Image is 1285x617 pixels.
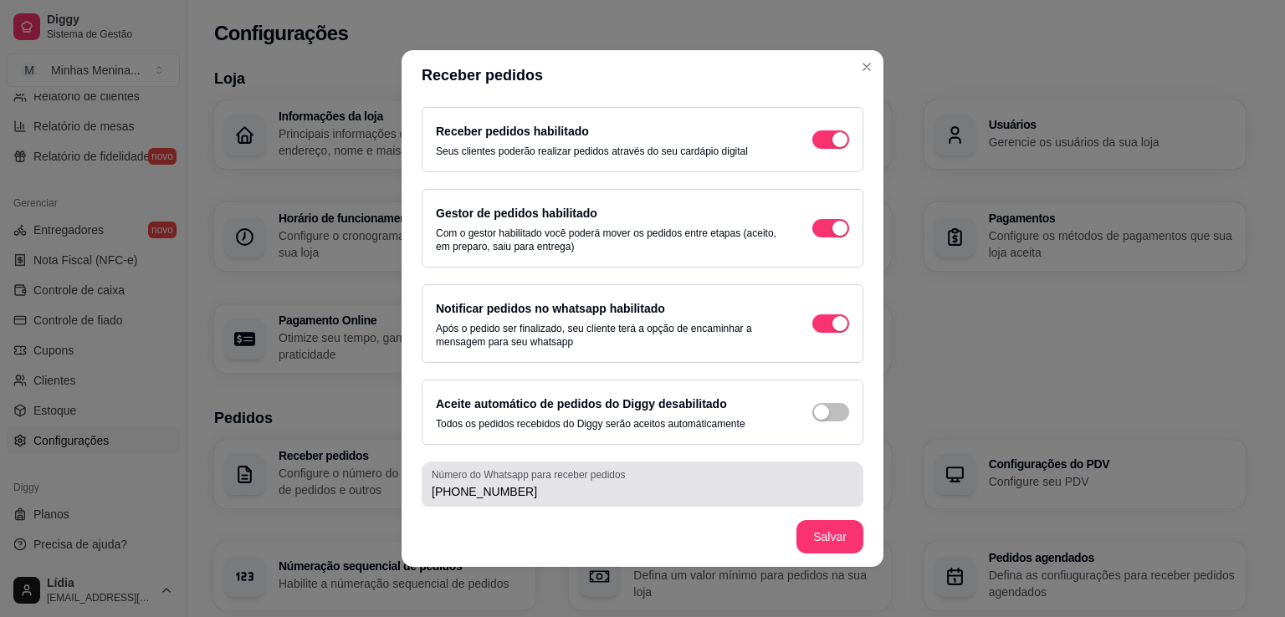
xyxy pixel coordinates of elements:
[853,54,880,80] button: Close
[436,207,597,220] label: Gestor de pedidos habilitado
[432,483,853,500] input: Número do Whatsapp para receber pedidos
[436,322,779,349] p: Após o pedido ser finalizado, seu cliente terá a opção de encaminhar a mensagem para seu whatsapp
[402,50,883,100] header: Receber pedidos
[436,417,745,431] p: Todos os pedidos recebidos do Diggy serão aceitos automáticamente
[436,397,727,410] label: Aceite automático de pedidos do Diggy desabilitado
[436,145,748,158] p: Seus clientes poderão realizar pedidos através do seu cardápio digital
[432,467,631,482] label: Número do Whatsapp para receber pedidos
[436,125,589,138] label: Receber pedidos habilitado
[796,520,863,553] button: Salvar
[436,227,779,253] p: Com o gestor habilitado você poderá mover os pedidos entre etapas (aceito, em preparo, saiu para ...
[436,302,665,315] label: Notificar pedidos no whatsapp habilitado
